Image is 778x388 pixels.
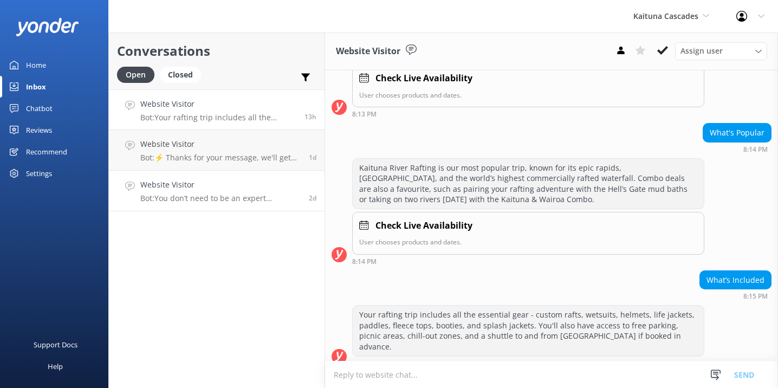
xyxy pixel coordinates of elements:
div: Chatbot [26,98,53,119]
div: Recommend [26,141,67,163]
p: User chooses products and dates. [359,90,697,100]
strong: 8:15 PM [743,293,768,300]
div: Inbox [26,76,46,98]
h2: Conversations [117,41,316,61]
strong: 8:14 PM [352,258,377,265]
div: 02:15pm 15-Aug-2025 (UTC +12:00) Pacific/Auckland [699,292,771,300]
div: Home [26,54,46,76]
h4: Website Visitor [140,179,301,191]
div: Assign User [675,42,767,60]
div: What’s Included [700,271,771,289]
strong: 8:14 PM [743,146,768,153]
div: Settings [26,163,52,184]
p: User chooses products and dates. [359,237,697,247]
div: 02:15pm 15-Aug-2025 (UTC +12:00) Pacific/Auckland [352,359,704,367]
h4: Check Live Availability [375,219,472,233]
p: Bot: You don’t need to be an expert swimmer, but it definitely helps. For Kaituna and Rangitaiki,... [140,193,301,203]
p: Bot: ⚡ Thanks for your message, we'll get back to you as soon as we can. You're also welcome to k... [140,153,301,163]
h4: Website Visitor [140,98,296,110]
span: Assign user [680,45,723,57]
div: Support Docs [34,334,77,355]
div: Reviews [26,119,52,141]
div: Open [117,67,154,83]
span: Kaituna Cascades [633,11,698,21]
h3: Website Visitor [336,44,400,59]
h4: Website Visitor [140,138,301,150]
h4: Check Live Availability [375,72,472,86]
div: 02:14pm 15-Aug-2025 (UTC +12:00) Pacific/Auckland [352,257,704,265]
div: Closed [160,67,201,83]
p: Bot: Your rafting trip includes all the essential gear - custom rafts, wetsuits, helmets, life ja... [140,113,296,122]
a: Website VisitorBot:Your rafting trip includes all the essential gear - custom rafts, wetsuits, he... [109,89,325,130]
strong: 8:15 PM [352,360,377,367]
img: yonder-white-logo.png [16,18,79,36]
div: 02:14pm 15-Aug-2025 (UTC +12:00) Pacific/Auckland [703,145,771,153]
span: 02:15pm 15-Aug-2025 (UTC +12:00) Pacific/Auckland [304,112,316,121]
span: 08:35pm 14-Aug-2025 (UTC +12:00) Pacific/Auckland [309,153,316,162]
a: Closed [160,68,206,80]
div: What's Popular [703,124,771,142]
div: 02:13pm 15-Aug-2025 (UTC +12:00) Pacific/Auckland [352,110,704,118]
span: 10:49am 13-Aug-2025 (UTC +12:00) Pacific/Auckland [309,193,316,203]
div: Kaituna River Rafting is our most popular trip, known for its epic rapids, [GEOGRAPHIC_DATA], and... [353,159,704,209]
div: Your rafting trip includes all the essential gear - custom rafts, wetsuits, helmets, life jackets... [353,306,704,355]
a: Website VisitorBot:⚡ Thanks for your message, we'll get back to you as soon as we can. You're als... [109,130,325,171]
a: Website VisitorBot:You don’t need to be an expert swimmer, but it definitely helps. For Kaituna a... [109,171,325,211]
strong: 8:13 PM [352,111,377,118]
a: Open [117,68,160,80]
div: Help [48,355,63,377]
